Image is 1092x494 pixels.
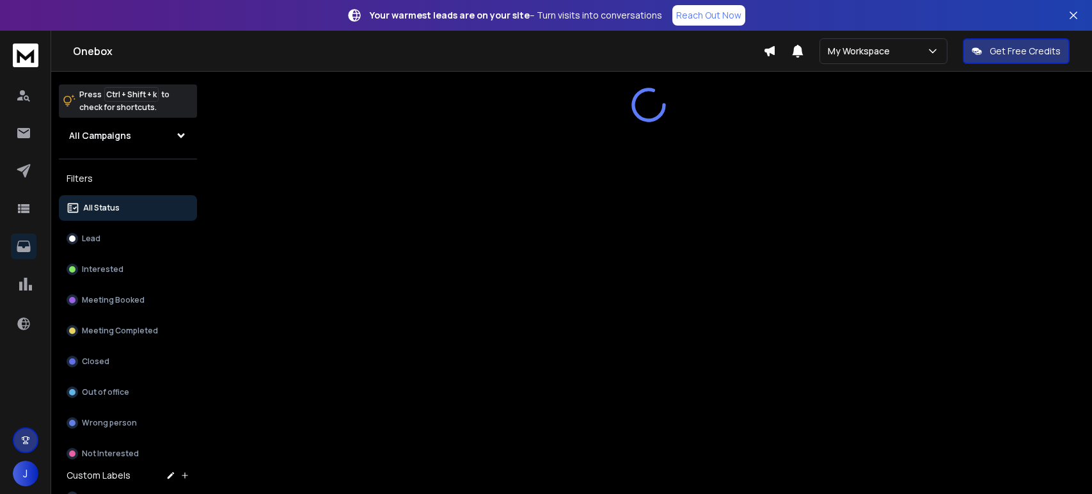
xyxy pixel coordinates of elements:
[13,461,38,486] button: J
[59,257,197,282] button: Interested
[59,441,197,466] button: Not Interested
[73,44,763,59] h1: Onebox
[82,418,137,428] p: Wrong person
[79,88,170,114] p: Press to check for shortcuts.
[82,234,100,244] p: Lead
[59,195,197,221] button: All Status
[82,264,123,275] p: Interested
[82,356,109,367] p: Closed
[59,318,197,344] button: Meeting Completed
[82,295,145,305] p: Meeting Booked
[59,123,197,148] button: All Campaigns
[82,387,129,397] p: Out of office
[828,45,895,58] p: My Workspace
[59,287,197,313] button: Meeting Booked
[82,326,158,336] p: Meeting Completed
[370,9,662,22] p: – Turn visits into conversations
[83,203,120,213] p: All Status
[13,44,38,67] img: logo
[69,129,131,142] h1: All Campaigns
[104,87,159,102] span: Ctrl + Shift + k
[59,349,197,374] button: Closed
[676,9,741,22] p: Reach Out Now
[990,45,1061,58] p: Get Free Credits
[672,5,745,26] a: Reach Out Now
[370,9,530,21] strong: Your warmest leads are on your site
[67,469,131,482] h3: Custom Labels
[963,38,1070,64] button: Get Free Credits
[59,379,197,405] button: Out of office
[59,410,197,436] button: Wrong person
[59,170,197,187] h3: Filters
[82,449,139,459] p: Not Interested
[59,226,197,251] button: Lead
